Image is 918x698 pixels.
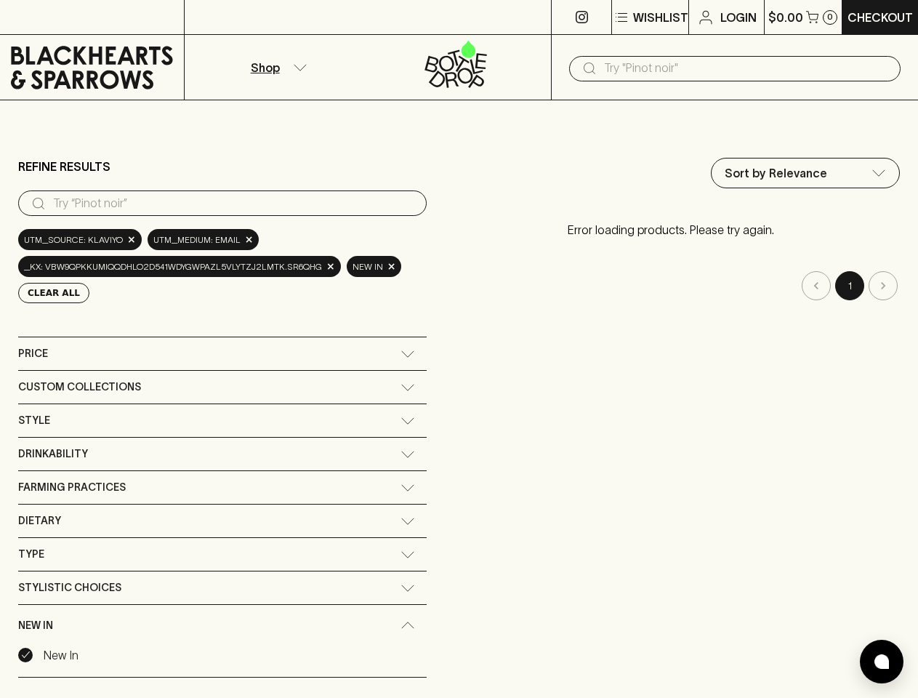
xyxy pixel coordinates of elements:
div: Price [18,337,427,370]
img: bubble-icon [874,654,889,669]
input: Try “Pinot noir” [53,192,415,215]
span: Custom Collections [18,378,141,396]
p: Refine Results [18,158,110,175]
span: utm_source: Klaviyo [24,233,123,247]
button: Clear All [18,283,89,303]
p: Checkout [847,9,913,26]
span: Style [18,412,50,430]
p: Login [720,9,757,26]
span: Dietary [18,512,61,530]
span: × [127,232,136,247]
div: Sort by Relevance [712,159,899,188]
span: Price [18,345,48,363]
span: _kx: VBw9qpkkUMiqqDhLo2D541wdygWPazL5VLYtZj2lMTk.Sr6qHg [24,260,322,274]
div: Style [18,404,427,437]
span: utm_medium: email [153,233,241,247]
p: Error loading products. Please try again. [441,206,900,253]
p: Sort by Relevance [725,164,827,182]
span: Drinkability [18,445,88,463]
p: ⠀ [185,9,197,26]
p: New In [44,646,78,664]
button: Shop [185,35,368,100]
p: Shop [251,59,280,76]
button: page 1 [835,271,864,300]
span: New In [353,260,383,274]
p: 0 [827,13,833,21]
div: Farming Practices [18,471,427,504]
span: Stylistic Choices [18,579,121,597]
span: Farming Practices [18,478,126,497]
span: New In [18,617,53,635]
p: Wishlist [633,9,688,26]
input: Try "Pinot noir" [604,57,889,80]
div: Type [18,538,427,571]
div: Custom Collections [18,371,427,404]
p: $0.00 [768,9,803,26]
div: Stylistic Choices [18,571,427,604]
div: New In [18,605,427,646]
span: × [245,232,254,247]
nav: pagination navigation [441,271,900,300]
div: Dietary [18,505,427,537]
span: × [326,259,335,274]
span: × [387,259,396,274]
span: Type [18,545,44,563]
div: Drinkability [18,438,427,470]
